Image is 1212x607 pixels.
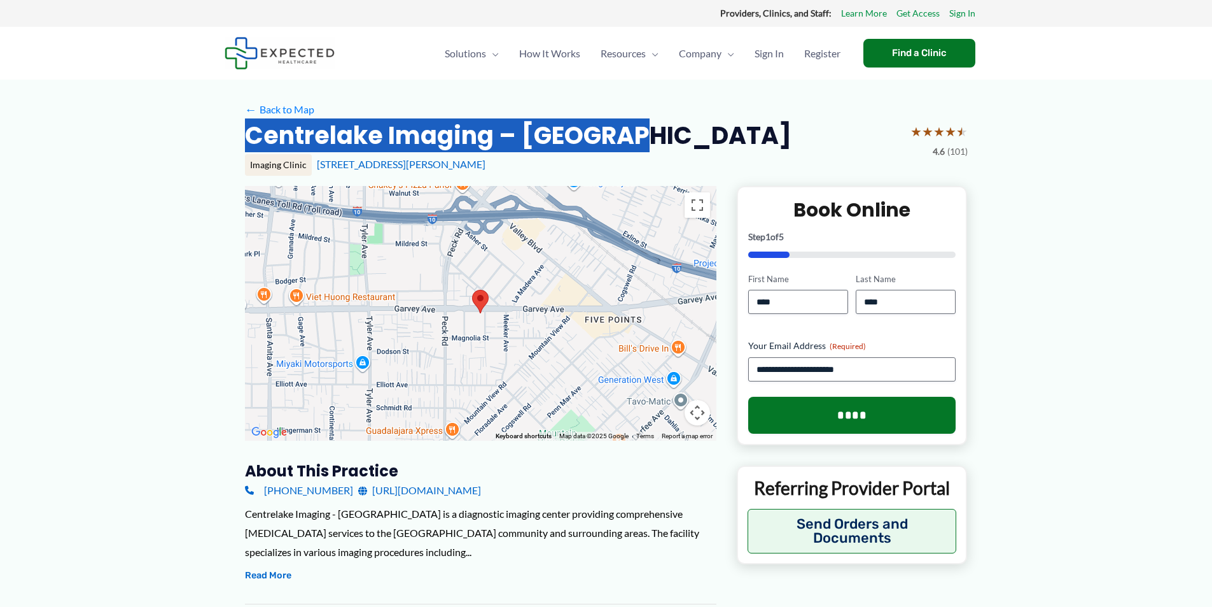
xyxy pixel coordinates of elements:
[445,31,486,76] span: Solutions
[748,339,956,352] label: Your Email Address
[720,8,832,18] strong: Providers, Clinics, and Staff:
[646,31,658,76] span: Menu Toggle
[748,273,848,285] label: First Name
[933,120,945,143] span: ★
[748,197,956,222] h2: Book Online
[949,5,975,22] a: Sign In
[679,31,721,76] span: Company
[779,231,784,242] span: 5
[748,232,956,241] p: Step of
[748,509,957,553] button: Send Orders and Documents
[601,31,646,76] span: Resources
[910,120,922,143] span: ★
[245,461,716,481] h3: About this practice
[496,432,552,441] button: Keyboard shortcuts
[933,143,945,160] span: 4.6
[669,31,744,76] a: CompanyMenu Toggle
[945,120,956,143] span: ★
[435,31,509,76] a: SolutionsMenu Toggle
[245,103,257,115] span: ←
[245,154,312,176] div: Imaging Clinic
[590,31,669,76] a: ResourcesMenu Toggle
[685,192,710,218] button: Toggle fullscreen view
[317,158,485,170] a: [STREET_ADDRESS][PERSON_NAME]
[245,481,353,500] a: [PHONE_NUMBER]
[435,31,851,76] nav: Primary Site Navigation
[509,31,590,76] a: How It Works
[636,432,654,439] a: Terms (opens in new tab)
[794,31,851,76] a: Register
[896,5,940,22] a: Get Access
[662,432,713,439] a: Report a map error
[863,39,975,68] a: Find a Clinic
[744,31,794,76] a: Sign In
[245,100,314,119] a: ←Back to Map
[245,120,791,151] h2: Centrelake Imaging – [GEOGRAPHIC_DATA]
[856,273,956,285] label: Last Name
[841,5,887,22] a: Learn More
[947,143,968,160] span: (101)
[559,432,629,439] span: Map data ©2025 Google
[248,424,290,441] a: Open this area in Google Maps (opens a new window)
[519,31,580,76] span: How It Works
[358,481,481,500] a: [URL][DOMAIN_NAME]
[486,31,499,76] span: Menu Toggle
[748,476,957,499] p: Referring Provider Portal
[765,231,770,242] span: 1
[225,37,335,69] img: Expected Healthcare Logo - side, dark font, small
[830,341,866,351] span: (Required)
[245,568,291,583] button: Read More
[245,504,716,561] div: Centrelake Imaging - [GEOGRAPHIC_DATA] is a diagnostic imaging center providing comprehensive [ME...
[956,120,968,143] span: ★
[248,424,290,441] img: Google
[685,400,710,425] button: Map camera controls
[755,31,784,76] span: Sign In
[922,120,933,143] span: ★
[804,31,840,76] span: Register
[721,31,734,76] span: Menu Toggle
